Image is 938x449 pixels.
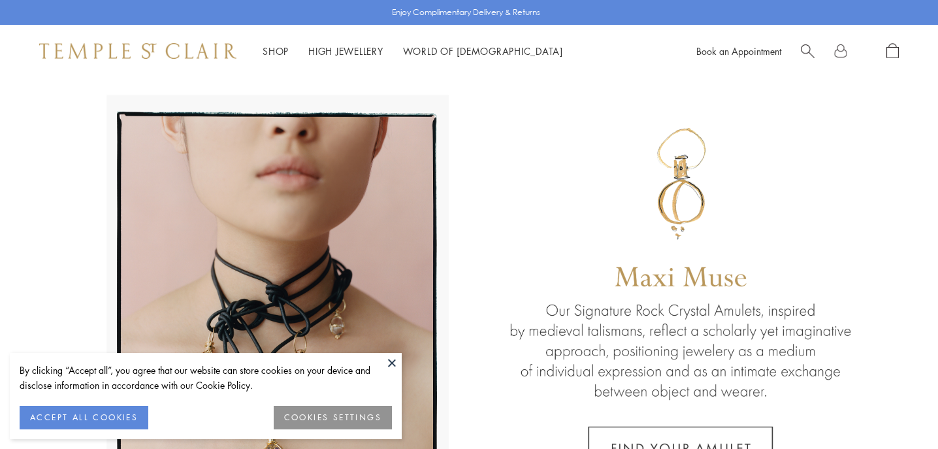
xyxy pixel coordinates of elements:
button: COOKIES SETTINGS [274,406,392,429]
a: Book an Appointment [696,44,781,58]
a: High JewelleryHigh Jewellery [308,44,383,58]
a: World of [DEMOGRAPHIC_DATA]World of [DEMOGRAPHIC_DATA] [403,44,563,58]
a: Search [801,43,815,59]
a: Open Shopping Bag [886,43,899,59]
a: ShopShop [263,44,289,58]
img: Temple St. Clair [39,43,236,59]
p: Enjoy Complimentary Delivery & Returns [392,6,540,19]
div: By clicking “Accept all”, you agree that our website can store cookies on your device and disclos... [20,363,392,393]
button: ACCEPT ALL COOKIES [20,406,148,429]
nav: Main navigation [263,43,563,59]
